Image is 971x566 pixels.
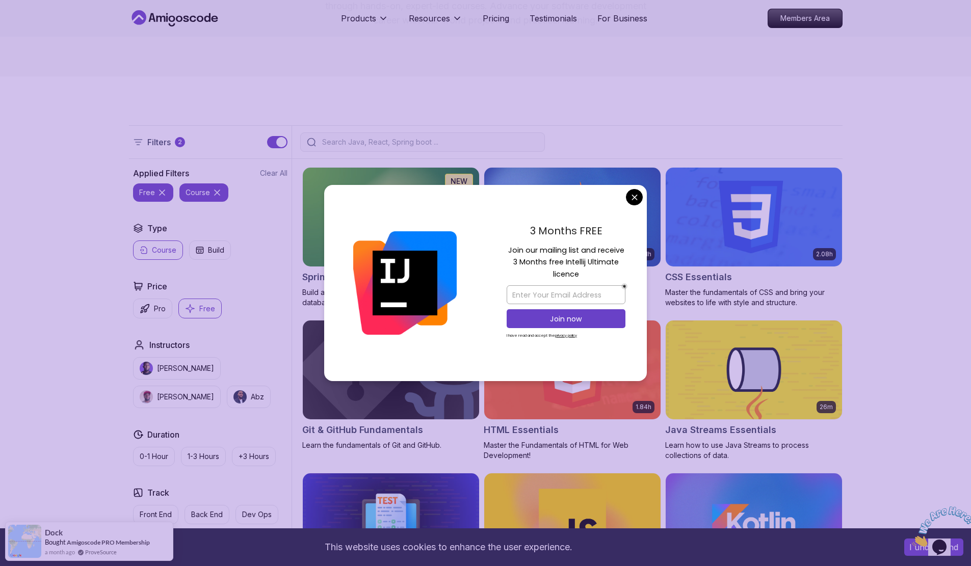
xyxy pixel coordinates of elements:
[147,136,171,148] p: Filters
[665,423,776,437] h2: Java Streams Essentials
[133,505,178,524] button: Front End
[189,240,231,260] button: Build
[484,423,559,437] h2: HTML Essentials
[409,12,450,24] p: Resources
[133,167,189,179] h2: Applied Filters
[8,525,41,558] img: provesource social proof notification image
[302,320,480,450] a: Git & GitHub Fundamentals cardGit & GitHub FundamentalsLearn the fundamentals of Git and GitHub.
[233,390,247,403] img: instructor img
[768,9,842,28] p: Members Area
[133,357,221,380] button: instructor img[PERSON_NAME]
[768,9,843,28] a: Members Area
[484,167,661,308] a: Java for Beginners card2.41hJava for BeginnersBeginner-friendly Java course for essential program...
[242,509,272,520] p: Dev Ops
[484,440,661,461] p: Master the Fundamentals of HTML for Web Development!
[484,320,661,461] a: HTML Essentials card1.84hHTML EssentialsMaster the Fundamentals of HTML for Web Development!
[133,386,221,408] button: instructor img[PERSON_NAME]
[178,299,222,318] button: Free
[139,187,155,198] p: free
[157,363,214,373] p: [PERSON_NAME]
[303,168,479,266] img: Spring Boot for Beginners card
[188,451,219,462] p: 1-3 Hours
[133,299,172,318] button: Pro
[302,423,423,437] h2: Git & GitHub Fundamentals
[140,362,153,375] img: instructor img
[154,304,166,314] p: Pro
[133,447,175,466] button: 0-1 Hour
[8,536,889,558] div: This website uses cookies to enhance the user experience.
[665,167,843,308] a: CSS Essentials card2.08hCSS EssentialsMaster the fundamentals of CSS and bring your websites to l...
[157,392,214,402] p: [PERSON_NAME]
[302,167,480,308] a: Spring Boot for Beginners card1.67hNEWSpring Boot for BeginnersBuild a CRUD API with Spring Boot ...
[140,509,172,520] p: Front End
[45,538,66,546] span: Bought
[530,12,577,24] a: Testimonials
[85,548,117,556] a: ProveSource
[908,502,971,551] iframe: chat widget
[665,287,843,308] p: Master the fundamentals of CSS and bring your websites to life with style and structure.
[232,447,276,466] button: +3 Hours
[665,320,843,461] a: Java Streams Essentials card26mJava Streams EssentialsLearn how to use Java Streams to process co...
[816,250,833,258] p: 2.08h
[140,390,153,403] img: instructor img
[484,168,661,266] img: Java for Beginners card
[147,280,167,292] h2: Price
[302,270,419,284] h2: Spring Boot for Beginners
[341,12,388,33] button: Products
[227,386,271,408] button: instructor imgAbz
[133,240,183,260] button: Course
[45,528,63,537] span: Dock
[147,222,167,234] h2: Type
[904,538,963,556] button: Accept cookies
[483,12,509,24] a: Pricing
[320,137,538,147] input: Search Java, React, Spring boot ...
[302,287,480,308] p: Build a CRUD API with Spring Boot and PostgreSQL database using Spring Data JPA and Spring AI
[665,440,843,461] p: Learn how to use Java Streams to process collections of data.
[666,168,842,266] img: CSS Essentials card
[186,187,210,198] p: course
[208,245,224,255] p: Build
[820,403,833,411] p: 26m
[451,176,467,186] p: NEW
[67,538,150,546] a: Amigoscode PRO Membership
[235,505,278,524] button: Dev Ops
[178,138,182,146] p: 2
[140,451,168,462] p: 0-1 Hour
[149,339,190,351] h2: Instructors
[133,183,173,202] button: free
[45,548,75,556] span: a month ago
[152,245,176,255] p: Course
[181,447,226,466] button: 1-3 Hours
[239,451,269,462] p: +3 Hours
[636,403,651,411] p: 1.84h
[185,505,229,524] button: Back End
[191,509,223,520] p: Back End
[341,12,376,24] p: Products
[409,12,462,33] button: Resources
[251,392,264,402] p: Abz
[597,12,647,24] a: For Business
[303,320,479,419] img: Git & GitHub Fundamentals card
[260,168,287,178] button: Clear All
[147,428,179,441] h2: Duration
[147,487,169,499] h2: Track
[199,304,215,314] p: Free
[4,4,67,44] img: Chat attention grabber
[179,183,228,202] button: course
[302,440,480,450] p: Learn the fundamentals of Git and GitHub.
[666,320,842,419] img: Java Streams Essentials card
[665,270,732,284] h2: CSS Essentials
